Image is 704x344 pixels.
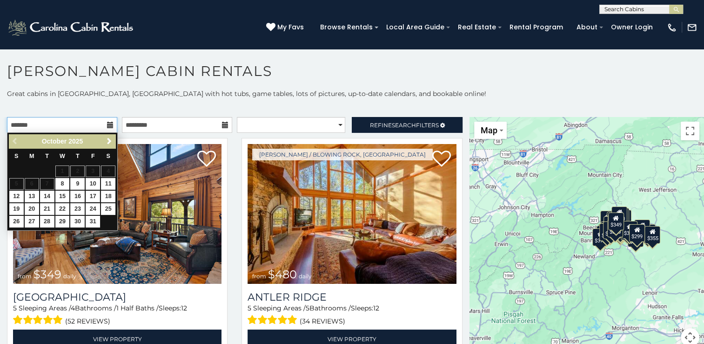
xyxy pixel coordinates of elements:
a: Next [103,136,115,147]
button: Change map style [474,122,507,139]
a: 9 [70,178,85,190]
div: $350 [628,229,644,247]
span: 12 [373,304,379,312]
div: $315 [612,222,628,240]
span: (52 reviews) [65,315,110,327]
span: 2025 [68,138,83,145]
span: Thursday [76,153,80,159]
a: 10 [86,178,100,190]
div: $250 [616,210,631,227]
img: mail-regular-white.png [687,22,697,33]
h3: Diamond Creek Lodge [13,291,221,303]
span: 5 [306,304,309,312]
span: 12 [181,304,187,312]
a: 23 [70,203,85,215]
div: $320 [611,206,627,224]
span: 5 [13,304,17,312]
a: 14 [40,191,54,202]
a: 19 [9,203,24,215]
a: Rental Program [505,20,568,34]
a: Real Estate [453,20,501,34]
a: 29 [55,216,70,227]
a: 25 [101,203,115,215]
a: 30 [70,216,85,227]
div: $635 [600,211,616,228]
span: 4 [71,304,75,312]
a: 20 [25,203,39,215]
span: Refine Filters [370,122,439,129]
span: $349 [34,268,61,281]
a: About [572,20,602,34]
span: Next [106,138,113,145]
span: Wednesday [60,153,65,159]
span: 1 Half Baths / [116,304,159,312]
span: from [18,273,32,280]
div: Sleeping Areas / Bathrooms / Sleeps: [13,303,221,327]
a: 12 [9,191,24,202]
img: phone-regular-white.png [667,22,677,33]
a: 16 [70,191,85,202]
a: 17 [86,191,100,202]
a: Antler Ridge [248,291,456,303]
div: $349 [608,213,624,230]
a: Add to favorites [197,150,216,169]
span: Friday [91,153,95,159]
span: from [252,273,266,280]
span: Map [481,125,497,135]
span: Saturday [107,153,110,159]
a: 21 [40,203,54,215]
a: Browse Rentals [315,20,377,34]
a: 31 [86,216,100,227]
div: $225 [607,220,623,237]
a: Antler Ridge from $480 daily [248,144,456,284]
span: daily [63,273,76,280]
a: Local Area Guide [382,20,449,34]
span: Sunday [14,153,18,159]
img: Antler Ridge [248,144,456,284]
a: 27 [25,216,39,227]
a: 24 [86,203,100,215]
div: $380 [622,220,637,238]
div: $299 [629,224,645,242]
a: Add to favorites [432,150,451,169]
span: October [42,138,67,145]
div: Sleeping Areas / Bathrooms / Sleeps: [248,303,456,327]
a: My Favs [266,22,306,33]
a: 8 [55,178,70,190]
img: White-1-2.png [7,18,136,37]
a: Owner Login [606,20,657,34]
a: 18 [101,191,115,202]
a: 11 [101,178,115,190]
a: RefineSearchFilters [352,117,462,133]
div: $355 [644,226,660,244]
a: 26 [9,216,24,227]
span: My Favs [277,22,304,32]
span: $480 [268,268,297,281]
div: $325 [599,223,615,241]
span: Monday [29,153,34,159]
div: $395 [603,221,618,239]
div: $930 [634,220,650,237]
button: Toggle fullscreen view [681,122,699,140]
span: daily [299,273,312,280]
a: [PERSON_NAME] / Blowing Rock, [GEOGRAPHIC_DATA] [252,149,433,160]
a: 22 [55,203,70,215]
span: (34 reviews) [300,315,345,327]
span: Tuesday [45,153,49,159]
span: 5 [248,304,251,312]
a: 28 [40,216,54,227]
a: [GEOGRAPHIC_DATA] [13,291,221,303]
a: 13 [25,191,39,202]
span: Search [392,122,416,129]
a: 15 [55,191,70,202]
div: $375 [592,228,608,246]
